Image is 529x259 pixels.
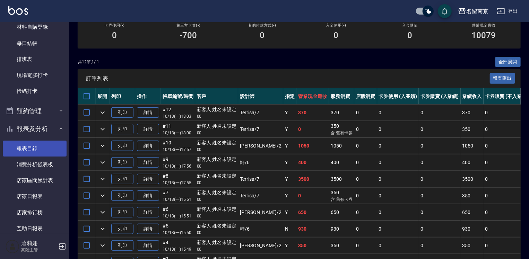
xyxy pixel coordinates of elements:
[329,204,354,221] td: 650
[354,204,377,221] td: 0
[461,238,484,254] td: 350
[161,188,195,204] td: #7
[455,23,512,28] h2: 營業現金應收
[137,240,159,251] a: 詳情
[137,107,159,118] a: 詳情
[419,121,461,137] td: 0
[238,138,283,154] td: [PERSON_NAME] /2
[3,51,67,67] a: 排班表
[329,238,354,254] td: 350
[461,121,484,137] td: 350
[461,138,484,154] td: 1050
[161,204,195,221] td: #6
[238,188,283,204] td: Terrisa /7
[354,171,377,187] td: 0
[161,238,195,254] td: #4
[78,59,99,65] p: 共 12 筆, 1 / 1
[97,174,108,184] button: expand row
[137,141,159,151] a: 詳情
[163,230,193,236] p: 10/13 (一) 15:50
[137,174,159,185] a: 詳情
[197,206,237,213] div: 新客人 姓名未設定
[354,188,377,204] td: 0
[438,4,452,18] button: save
[408,30,413,40] h3: 0
[455,4,491,18] button: 名留南京
[112,30,117,40] h3: 0
[97,157,108,168] button: expand row
[3,188,67,204] a: 店家日報表
[331,196,353,203] p: 含 舊有卡券
[3,19,67,35] a: 材料自購登錄
[260,30,265,40] h3: 0
[197,246,237,252] p: 00
[377,121,419,137] td: 0
[97,224,108,234] button: expand row
[197,196,237,203] p: 00
[3,172,67,188] a: 店家區間累計表
[283,88,296,105] th: 指定
[110,88,135,105] th: 列印
[111,190,133,201] button: 列印
[111,107,133,118] button: 列印
[296,204,329,221] td: 650
[137,207,159,218] a: 詳情
[283,221,296,237] td: N
[137,124,159,135] a: 詳情
[234,23,291,28] h2: 其他付款方式(-)
[419,88,461,105] th: 卡券販賣 (入業績)
[494,5,521,18] button: 登出
[3,102,67,120] button: 預約管理
[197,156,237,163] div: 新客人 姓名未設定
[137,157,159,168] a: 詳情
[161,121,195,137] td: #11
[197,123,237,130] div: 新客人 姓名未設定
[329,88,354,105] th: 服務消費
[283,188,296,204] td: Y
[461,154,484,171] td: 400
[197,163,237,169] p: 00
[377,171,419,187] td: 0
[197,230,237,236] p: 00
[461,171,484,187] td: 3500
[161,154,195,171] td: #9
[197,222,237,230] div: 新客人 姓名未設定
[238,171,283,187] td: Terrisa /7
[329,154,354,171] td: 400
[197,106,237,113] div: 新客人 姓名未設定
[161,221,195,237] td: #5
[3,67,67,83] a: 現場電腦打卡
[197,139,237,146] div: 新客人 姓名未設定
[111,207,133,218] button: 列印
[419,171,461,187] td: 0
[329,171,354,187] td: 3500
[197,146,237,153] p: 00
[296,238,329,254] td: 350
[3,120,67,138] button: 報表及分析
[296,88,329,105] th: 營業現金應收
[296,138,329,154] td: 1050
[3,157,67,172] a: 消費分析儀表板
[354,121,377,137] td: 0
[238,105,283,121] td: Terrisa /7
[331,130,353,136] p: 含 舊有卡券
[163,213,193,219] p: 10/13 (一) 15:51
[419,221,461,237] td: 0
[461,105,484,121] td: 370
[329,221,354,237] td: 930
[490,75,515,81] a: 報表匯出
[283,238,296,254] td: Y
[419,204,461,221] td: 0
[377,221,419,237] td: 0
[296,171,329,187] td: 3500
[163,113,193,119] p: 10/13 (一) 18:03
[238,121,283,137] td: Terrisa /7
[419,138,461,154] td: 0
[283,105,296,121] td: Y
[161,105,195,121] td: #12
[354,138,377,154] td: 0
[238,221,283,237] td: 軒 /6
[354,238,377,254] td: 0
[3,205,67,221] a: 店家排行榜
[197,113,237,119] p: 00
